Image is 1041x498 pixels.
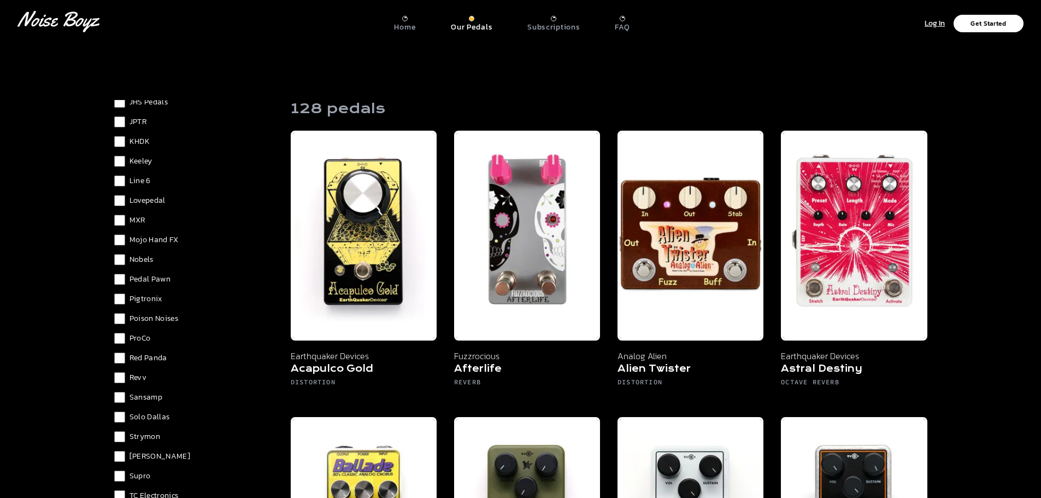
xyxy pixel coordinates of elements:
[130,97,168,108] span: JHS Pedals
[781,378,927,391] h6: Octave Reverb
[451,22,492,32] p: Our Pedals
[114,175,125,186] input: Line 6
[130,156,152,167] span: Keeley
[114,235,125,245] input: Mojo Hand FX
[454,131,600,400] a: Fuzzrocious Afterlife Fuzzrocious Afterlife Reverb
[394,11,416,32] a: Home
[617,349,763,362] p: Analog Alien
[130,195,166,206] span: Lovepedal
[130,412,170,423] span: Solo Dallas
[114,294,125,304] input: Pigtronix
[291,349,437,362] p: Earthquaker Devices
[130,235,179,245] span: Mojo Hand FX
[114,412,125,423] input: Solo Dallas
[617,362,763,378] h5: Alien Twister
[617,131,763,341] img: Analog Alien Alien Twister
[114,156,125,167] input: Keeley
[130,471,151,482] span: Supro
[291,131,437,341] img: Earthquaker Devices Acapulco Gold
[394,22,416,32] p: Home
[291,378,437,391] h6: Distortion
[925,17,945,30] p: Log In
[114,471,125,482] input: Supro
[781,362,927,378] h5: Astral Destiny
[527,11,580,32] a: Subscriptions
[130,175,151,186] span: Line 6
[454,349,600,362] p: Fuzzrocious
[114,97,125,108] input: JHS Pedals
[114,313,125,324] input: Poison Noises
[114,136,125,147] input: KHDK
[130,353,167,364] span: Red Panda
[114,116,125,127] input: JPTR
[954,15,1024,32] button: Get Started
[130,313,179,324] span: Poison Noises
[615,22,630,32] p: FAQ
[454,131,600,341] img: Fuzzrocious Afterlife
[617,378,763,391] h6: Distortion
[114,195,125,206] input: Lovepedal
[130,431,160,442] span: Strymon
[130,274,171,285] span: Pedal Pawn
[451,11,492,32] a: Our Pedals
[454,362,600,378] h5: Afterlife
[114,333,125,344] input: ProCo
[114,392,125,403] input: Sansamp
[617,131,763,400] a: Analog Alien Alien Twister Analog Alien Alien Twister Distortion
[114,372,125,383] input: Revv
[114,215,125,226] input: MXR
[130,372,146,383] span: Revv
[781,131,927,400] a: Earthquaker Devices Astral Destiny Earthquaker Devices Astral Destiny Octave Reverb
[114,431,125,442] input: Strymon
[130,392,162,403] span: Sansamp
[971,20,1006,27] p: Get Started
[291,362,437,378] h5: Acapulco Gold
[291,131,437,400] a: Earthquaker Devices Acapulco Gold Earthquaker Devices Acapulco Gold Distortion
[130,215,145,226] span: MXR
[781,349,927,362] p: Earthquaker Devices
[130,333,151,344] span: ProCo
[527,22,580,32] p: Subscriptions
[291,100,385,118] h1: 128 pedals
[615,11,630,32] a: FAQ
[130,136,150,147] span: KHDK
[114,451,125,462] input: [PERSON_NAME]
[114,353,125,364] input: Red Panda
[114,254,125,265] input: Nobels
[454,378,600,391] h6: Reverb
[781,131,927,341] img: Earthquaker Devices Astral Destiny
[130,254,154,265] span: Nobels
[130,116,146,127] span: JPTR
[130,294,162,304] span: Pigtronix
[130,451,191,462] span: [PERSON_NAME]
[114,274,125,285] input: Pedal Pawn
